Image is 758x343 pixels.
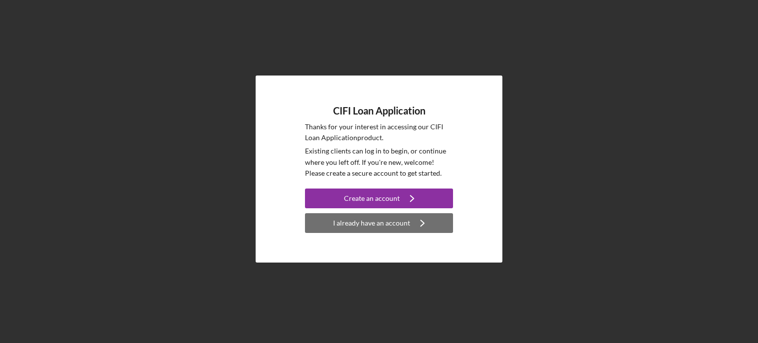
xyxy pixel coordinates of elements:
button: Create an account [305,189,453,208]
div: Create an account [344,189,400,208]
div: I already have an account [333,213,410,233]
button: I already have an account [305,213,453,233]
h4: CIFI Loan Application [333,105,425,116]
p: Thanks for your interest in accessing our CIFI Loan Application product. [305,121,453,144]
p: Existing clients can log in to begin, or continue where you left off. If you're new, welcome! Ple... [305,146,453,179]
a: Create an account [305,189,453,211]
